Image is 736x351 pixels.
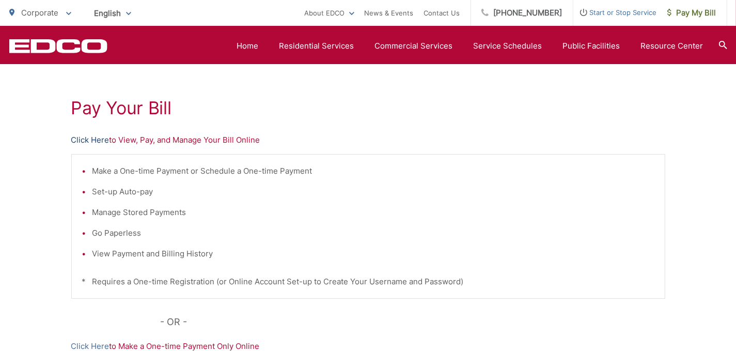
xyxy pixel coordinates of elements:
li: Manage Stored Payments [92,206,654,219]
li: Set-up Auto-pay [92,186,654,198]
a: Commercial Services [375,40,453,52]
span: English [87,4,139,22]
li: Go Paperless [92,227,654,239]
p: - OR - [160,314,665,330]
li: View Payment and Billing History [92,248,654,260]
p: to View, Pay, and Manage Your Bill Online [71,134,665,146]
a: News & Events [365,7,414,19]
a: EDCD logo. Return to the homepage. [9,39,107,53]
a: Home [237,40,259,52]
a: About EDCO [305,7,354,19]
a: Residential Services [279,40,354,52]
a: Click Here [71,134,109,146]
h1: Pay Your Bill [71,98,665,118]
li: Make a One-time Payment or Schedule a One-time Payment [92,165,654,177]
a: Service Schedules [474,40,542,52]
a: Resource Center [641,40,703,52]
a: Public Facilities [563,40,620,52]
span: Pay My Bill [667,7,716,19]
span: Corporate [22,8,59,18]
a: Contact Us [424,7,460,19]
p: * Requires a One-time Registration (or Online Account Set-up to Create Your Username and Password) [82,276,654,288]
